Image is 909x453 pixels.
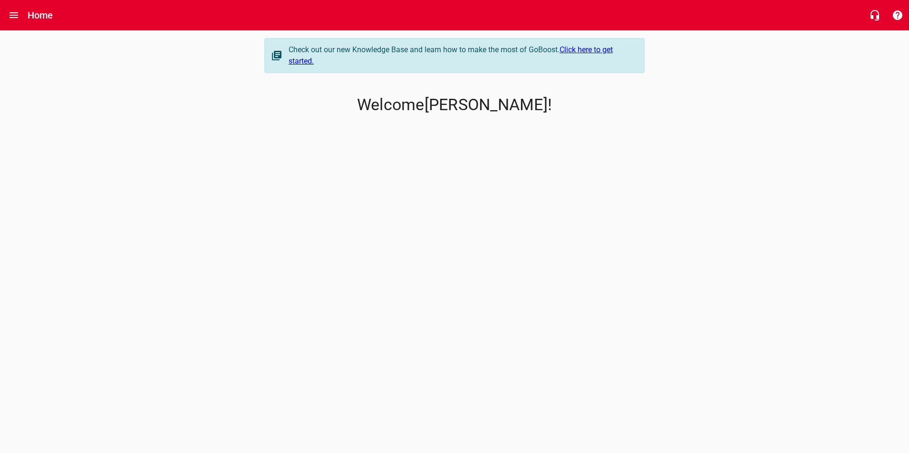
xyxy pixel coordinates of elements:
div: Check out our new Knowledge Base and learn how to make the most of GoBoost. [289,44,635,67]
p: Welcome [PERSON_NAME] ! [264,95,645,114]
button: Open drawer [2,4,25,27]
h6: Home [28,8,53,23]
button: Live Chat [863,4,886,27]
button: Support Portal [886,4,909,27]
